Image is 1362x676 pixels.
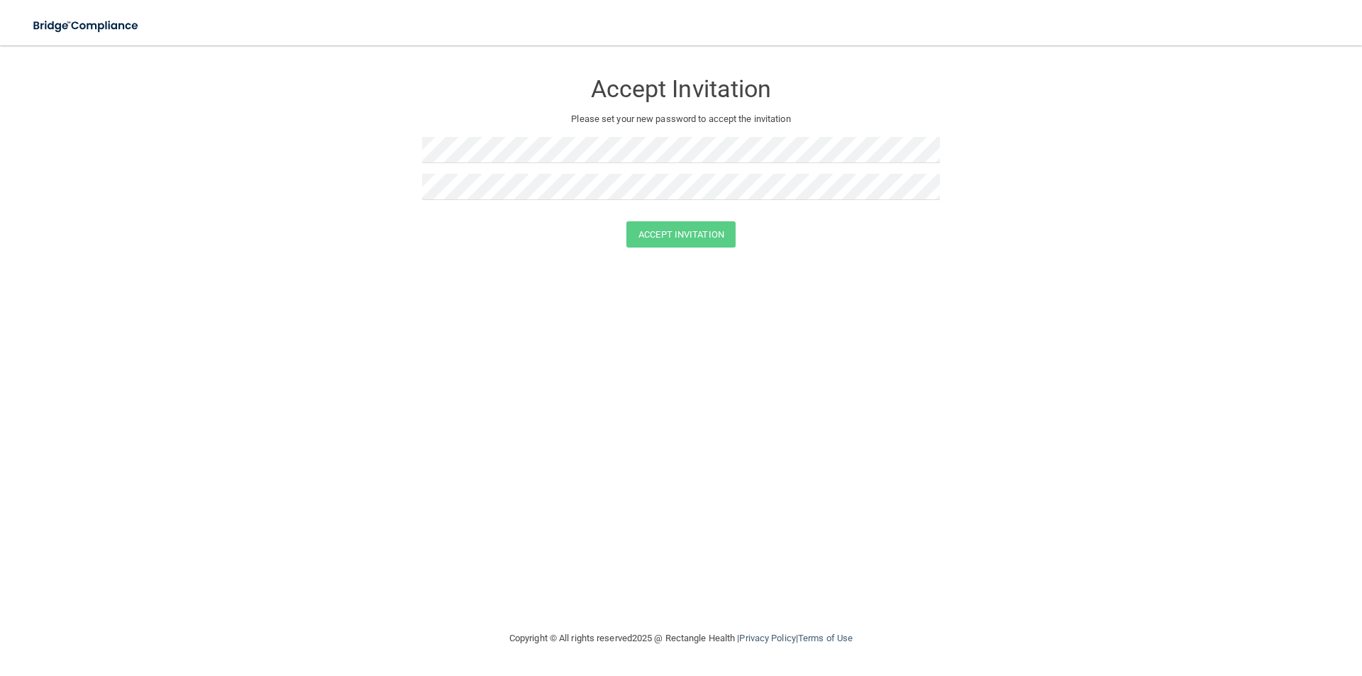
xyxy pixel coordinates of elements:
a: Privacy Policy [739,633,795,643]
a: Terms of Use [798,633,853,643]
div: Copyright © All rights reserved 2025 @ Rectangle Health | | [422,616,940,661]
h3: Accept Invitation [422,76,940,102]
p: Please set your new password to accept the invitation [433,111,929,128]
img: bridge_compliance_login_screen.278c3ca4.svg [21,11,152,40]
button: Accept Invitation [626,221,736,248]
